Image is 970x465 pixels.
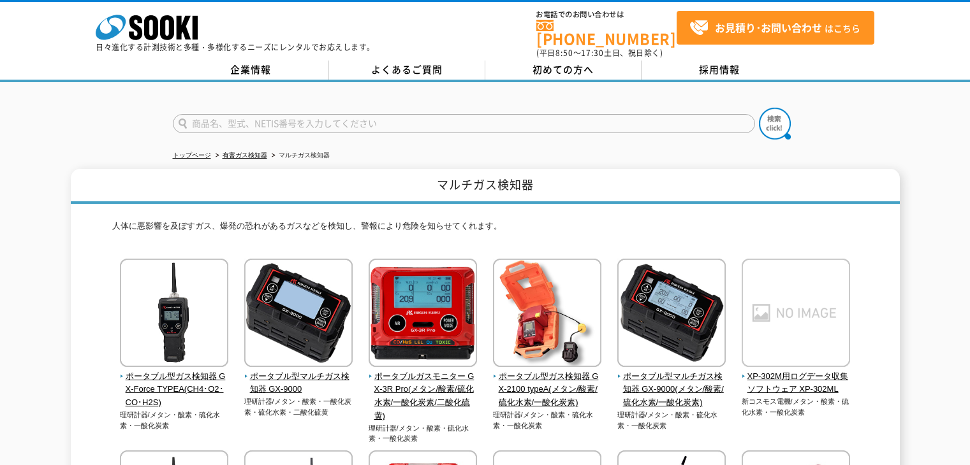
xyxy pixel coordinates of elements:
[493,370,602,410] span: ポータブル型ガス検知器 GX-2100 typeA(メタン/酸素/硫化水素/一酸化炭素)
[120,259,228,370] img: ポータブル型ガス検知器 GX-Force TYPEA(CH4･O2･CO･H2S)
[536,20,677,46] a: [PHONE_NUMBER]
[617,358,726,410] a: ポータブル型マルチガス検知器 GX-9000(メタン/酸素/硫化水素/一酸化炭素)
[120,370,229,410] span: ポータブル型ガス検知器 GX-Force TYPEA(CH4･O2･CO･H2S)
[269,149,330,162] li: マルチガス検知器
[493,259,601,370] img: ポータブル型ガス検知器 GX-2100 typeA(メタン/酸素/硫化水素/一酸化炭素)
[617,410,726,431] p: 理研計器/メタン・酸素・硫化水素・一酸化炭素
[536,47,663,59] span: (平日 ～ 土日、祝日除く)
[244,370,353,397] span: ポータブル型マルチガス検知器 GX-9000
[173,114,755,133] input: 商品名、型式、NETIS番号を入力してください
[759,108,791,139] img: btn_search.png
[120,410,229,431] p: 理研計器/メタン・酸素・硫化水素・一酸化炭素
[642,61,798,80] a: 採用情報
[617,370,726,410] span: ポータブル型マルチガス検知器 GX-9000(メタン/酸素/硫化水素/一酸化炭素)
[244,396,353,417] p: 理研計器/メタン・酸素・一酸化炭素・硫化水素・二酸化硫黄
[369,259,477,370] img: ポータブルガスモニター GX-3R Pro(メタン/酸素/硫化水素/一酸化炭素/二酸化硫黄)
[369,358,478,423] a: ポータブルガスモニター GX-3R Pro(メタン/酸素/硫化水素/一酸化炭素/二酸化硫黄)
[742,358,851,396] a: XP-302M用ログデータ収集ソフトウェア XP-302ML
[617,259,726,370] img: ポータブル型マルチガス検知器 GX-9000(メタン/酸素/硫化水素/一酸化炭素)
[96,43,375,51] p: 日々進化する計測技術と多種・多様化するニーズにレンタルでお応えします。
[555,47,573,59] span: 8:50
[329,61,485,80] a: よくあるご質問
[244,259,353,370] img: ポータブル型マルチガス検知器 GX-9000
[369,423,478,444] p: 理研計器/メタン・酸素・硫化水素・一酸化炭素
[742,370,851,397] span: XP-302M用ログデータ収集ソフトウェア XP-302ML
[677,11,874,45] a: お見積り･お問い合わせはこちら
[112,220,858,240] p: 人体に悪影響を及ぼすガス、爆発の恐れがあるガスなどを検知し、警報により危険を知らせてくれます。
[581,47,604,59] span: 17:30
[223,152,267,159] a: 有害ガス検知器
[715,20,822,35] strong: お見積り･お問い合わせ
[244,358,353,396] a: ポータブル型マルチガス検知器 GX-9000
[120,358,229,410] a: ポータブル型ガス検知器 GX-Force TYPEA(CH4･O2･CO･H2S)
[173,61,329,80] a: 企業情報
[71,169,900,204] h1: マルチガス検知器
[369,370,478,423] span: ポータブルガスモニター GX-3R Pro(メタン/酸素/硫化水素/一酸化炭素/二酸化硫黄)
[742,396,851,417] p: 新コスモス電機/メタン・酸素・硫化水素・一酸化炭素
[533,62,594,76] span: 初めての方へ
[493,358,602,410] a: ポータブル型ガス検知器 GX-2100 typeA(メタン/酸素/硫化水素/一酸化炭素)
[689,18,860,38] span: はこちら
[742,259,850,370] img: XP-302M用ログデータ収集ソフトウェア XP-302ML
[173,152,211,159] a: トップページ
[485,61,642,80] a: 初めての方へ
[493,410,602,431] p: 理研計器/メタン・酸素・硫化水素・一酸化炭素
[536,11,677,18] span: お電話でのお問い合わせは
